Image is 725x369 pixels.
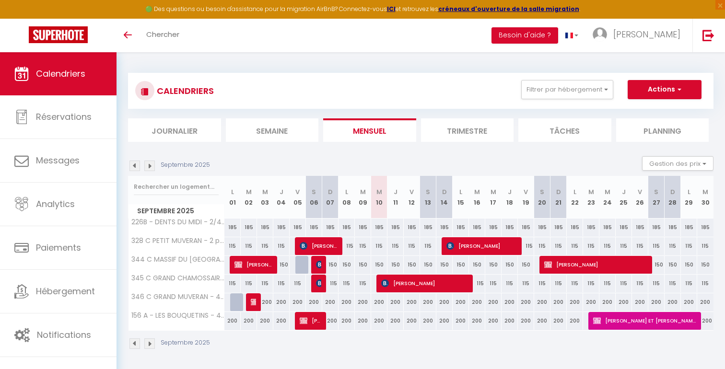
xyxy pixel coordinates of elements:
div: 200 [599,293,616,311]
div: 185 [697,219,713,236]
div: 185 [224,219,241,236]
th: 06 [306,176,322,219]
div: 115 [224,275,241,292]
th: 14 [436,176,453,219]
span: Messages [36,154,80,166]
abbr: L [688,187,690,196]
div: 115 [371,237,387,255]
li: Mensuel [323,118,416,142]
th: 28 [665,176,681,219]
span: [PERSON_NAME] [316,274,321,292]
div: 200 [502,312,518,330]
span: 156 A - LES BOUQUETINS - 4 personnes et 2 enfants [130,312,226,319]
div: 185 [599,219,616,236]
li: Journalier [128,118,221,142]
div: 115 [241,237,257,255]
th: 27 [648,176,665,219]
div: 185 [241,219,257,236]
div: 200 [681,293,697,311]
div: 200 [224,312,241,330]
li: Tâches [518,118,611,142]
span: Hébergement [36,285,95,297]
li: Planning [616,118,709,142]
abbr: L [459,187,462,196]
th: 04 [273,176,290,219]
div: 185 [583,219,599,236]
div: 200 [420,312,436,330]
abbr: M [702,187,708,196]
span: [PERSON_NAME] [316,255,321,274]
abbr: M [474,187,480,196]
li: Trimestre [421,118,514,142]
button: Besoin d'aide ? [491,27,558,44]
abbr: M [360,187,366,196]
abbr: L [573,187,576,196]
abbr: S [654,187,658,196]
abbr: J [280,187,283,196]
abbr: J [508,187,512,196]
div: 115 [485,275,502,292]
div: 200 [436,293,453,311]
div: 200 [339,312,355,330]
th: 21 [550,176,567,219]
div: 115 [339,237,355,255]
span: [PERSON_NAME] [234,255,272,274]
th: 30 [697,176,713,219]
abbr: M [605,187,610,196]
abbr: D [328,187,333,196]
li: Semaine [226,118,319,142]
div: 200 [502,293,518,311]
div: 115 [616,275,632,292]
div: 200 [453,312,469,330]
span: [PERSON_NAME] [613,28,680,40]
div: 150 [404,256,420,274]
div: 200 [355,312,371,330]
th: 07 [322,176,339,219]
div: 200 [583,293,599,311]
th: 01 [224,176,241,219]
abbr: M [376,187,382,196]
div: 115 [648,237,665,255]
th: 23 [583,176,599,219]
div: 185 [502,219,518,236]
div: 150 [485,256,502,274]
th: 22 [567,176,583,219]
span: 344 C MASSIF DU [GEOGRAPHIC_DATA] - 2/3 personnes [130,256,226,263]
abbr: L [231,187,234,196]
div: 185 [339,219,355,236]
div: 115 [241,275,257,292]
div: 115 [599,275,616,292]
th: 19 [518,176,534,219]
span: [PERSON_NAME] [300,311,321,330]
div: 150 [502,256,518,274]
div: 200 [453,293,469,311]
div: 185 [290,219,306,236]
div: 200 [322,293,339,311]
div: 150 [697,256,713,274]
abbr: V [638,187,642,196]
abbr: M [262,187,268,196]
div: 200 [273,293,290,311]
img: ... [593,27,607,42]
abbr: L [345,187,348,196]
button: Gestion des prix [642,156,713,171]
abbr: J [394,187,398,196]
div: 115 [322,275,339,292]
span: [PERSON_NAME] [446,237,517,255]
div: 200 [355,293,371,311]
div: 200 [339,293,355,311]
abbr: D [556,187,561,196]
div: 115 [404,237,420,255]
abbr: S [312,187,316,196]
th: 10 [371,176,387,219]
div: 200 [290,293,306,311]
div: 115 [550,237,567,255]
abbr: V [295,187,300,196]
abbr: V [409,187,414,196]
div: 200 [550,293,567,311]
div: 150 [453,256,469,274]
span: Paiements [36,242,81,254]
div: 200 [420,293,436,311]
div: 185 [550,219,567,236]
a: ... [PERSON_NAME] [585,19,692,52]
